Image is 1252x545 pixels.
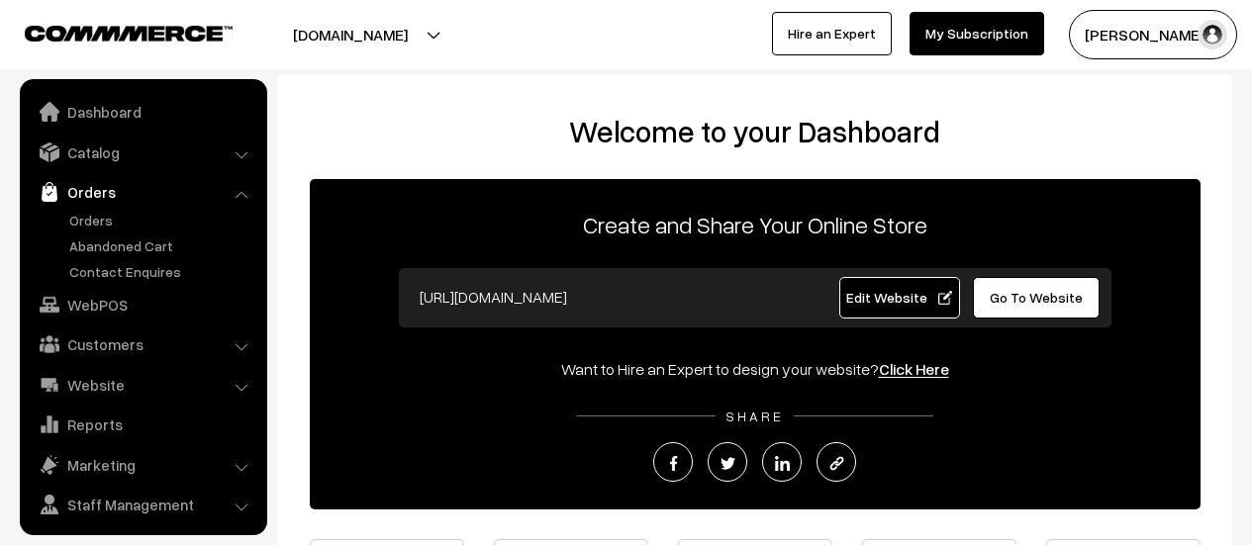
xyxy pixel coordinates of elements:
[25,407,260,442] a: Reports
[910,12,1044,55] a: My Subscription
[25,26,233,41] img: COMMMERCE
[973,277,1101,318] a: Go To Website
[25,326,260,362] a: Customers
[839,277,960,318] a: Edit Website
[25,487,260,522] a: Staff Management
[64,261,260,282] a: Contact Enquires
[64,210,260,230] a: Orders
[25,20,198,44] a: COMMMERCE
[64,235,260,256] a: Abandoned Cart
[25,367,260,403] a: Website
[310,207,1201,242] p: Create and Share Your Online Store
[25,135,260,170] a: Catalog
[25,94,260,130] a: Dashboard
[716,408,794,424] span: SHARE
[990,289,1083,306] span: Go To Website
[224,10,477,59] button: [DOMAIN_NAME]
[310,357,1201,381] div: Want to Hire an Expert to design your website?
[1198,20,1227,49] img: user
[879,359,949,379] a: Click Here
[297,114,1212,149] h2: Welcome to your Dashboard
[25,287,260,322] a: WebPOS
[1069,10,1237,59] button: [PERSON_NAME]
[25,447,260,483] a: Marketing
[25,174,260,210] a: Orders
[846,289,952,306] span: Edit Website
[772,12,892,55] a: Hire an Expert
